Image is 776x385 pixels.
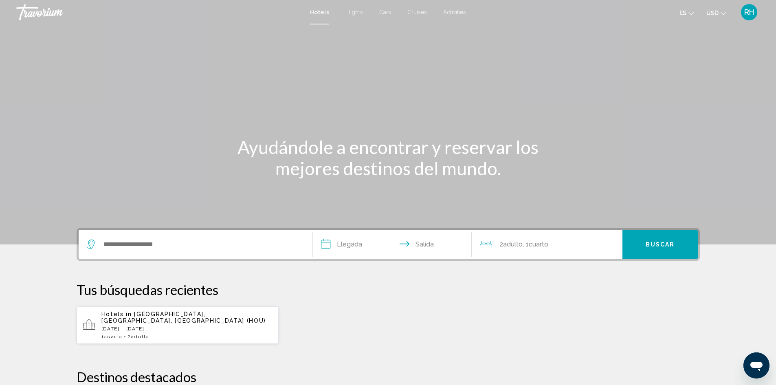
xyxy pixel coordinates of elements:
a: Cars [379,9,391,15]
span: Adulto [503,240,523,248]
a: Flights [345,9,363,15]
h1: Ayudándole a encontrar y reservar los mejores destinos del mundo. [235,136,541,179]
button: Travelers: 2 adults, 0 children [472,230,622,259]
button: Buscar [622,230,698,259]
h2: Destinos destacados [77,369,700,385]
a: Activities [443,9,466,15]
button: Check in and out dates [313,230,472,259]
span: RH [744,8,754,16]
button: Change currency [706,7,726,19]
span: es [679,10,686,16]
span: 1 [101,334,122,339]
span: USD [706,10,719,16]
span: 2 [499,239,523,250]
span: Cuarto [104,334,122,339]
span: Hotels in [101,311,132,317]
button: Hotels in [GEOGRAPHIC_DATA], [GEOGRAPHIC_DATA], [GEOGRAPHIC_DATA] (HOU)[DATE] - [DATE]1Cuarto2Adulto [77,306,279,344]
button: Change language [679,7,694,19]
span: 2 [128,334,149,339]
a: Cruises [407,9,427,15]
p: Tus búsquedas recientes [77,282,700,298]
a: Travorium [16,4,302,20]
span: Cuarto [529,240,548,248]
iframe: Button to launch messaging window [743,352,769,378]
span: [GEOGRAPHIC_DATA], [GEOGRAPHIC_DATA], [GEOGRAPHIC_DATA] (HOU) [101,311,266,324]
span: Adulto [131,334,149,339]
div: Search widget [79,230,698,259]
a: Hotels [310,9,329,15]
span: , 1 [523,239,548,250]
p: [DATE] - [DATE] [101,326,273,332]
span: Buscar [645,242,675,248]
button: User Menu [739,4,760,21]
